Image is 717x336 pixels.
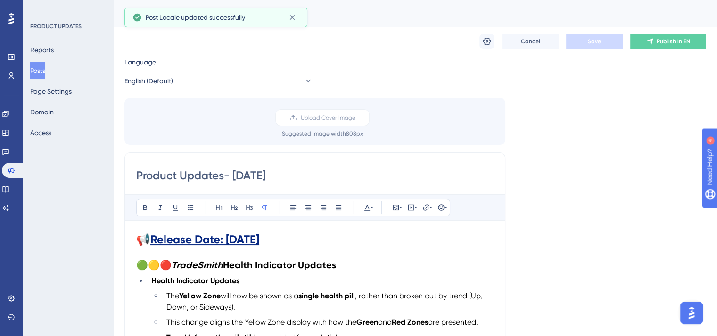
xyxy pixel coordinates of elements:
[124,56,156,68] span: Language
[428,318,478,327] span: are presented.
[124,72,313,90] button: English (Default)
[150,232,259,246] strong: Release Date: [DATE]
[30,41,54,58] button: Reports
[22,2,59,14] span: Need Help?
[356,318,378,327] strong: Green
[136,168,494,183] input: Post Title
[30,124,51,141] button: Access
[392,318,428,327] strong: Red Zones
[124,75,173,87] span: English (Default)
[172,259,223,271] strong: TradeSmith
[521,38,540,45] span: Cancel
[677,299,706,327] iframe: UserGuiding AI Assistant Launcher
[166,318,356,327] span: This change aligns the Yellow Zone display with how the
[124,7,682,20] div: Product Updates- [DATE]
[30,104,54,120] button: Domain
[136,233,150,246] span: 📢
[166,291,179,300] span: The
[30,83,72,100] button: Page Settings
[66,5,68,12] div: 4
[223,259,336,271] strong: Health Indicator Updates
[221,291,298,300] span: will now be shown as a
[30,62,45,79] button: Posts
[301,114,355,121] span: Upload Cover Image
[282,130,363,137] div: Suggested image width 808 px
[146,12,245,23] span: Post Locale updated successfully
[630,34,706,49] button: Publish in EN
[566,34,623,49] button: Save
[179,291,221,300] strong: Yellow Zone
[588,38,601,45] span: Save
[30,23,82,30] div: PRODUCT UPDATES
[298,291,355,300] strong: single health pill
[136,259,172,271] span: 🟢🟡🔴
[657,38,690,45] span: Publish in EN
[502,34,559,49] button: Cancel
[151,276,239,285] strong: Health Indicator Updates
[378,318,392,327] span: and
